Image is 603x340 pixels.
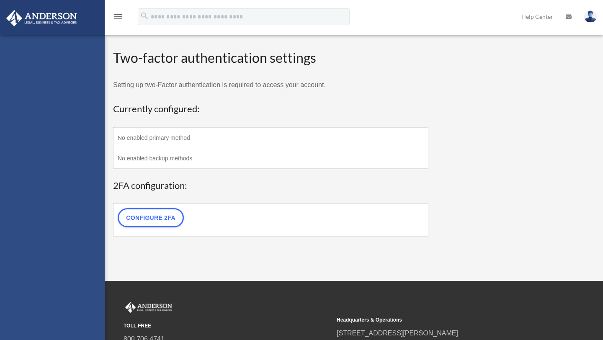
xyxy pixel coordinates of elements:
[113,79,428,91] p: Setting up two-Factor authentication is required to access your account.
[113,15,123,22] a: menu
[140,11,149,21] i: search
[584,10,597,23] img: User Pic
[113,49,428,67] h2: Two-factor authentication settings
[113,148,428,169] td: No enabled backup methods
[113,12,123,22] i: menu
[337,316,544,325] small: Headquarters & Operations
[124,322,331,330] small: TOLL FREE
[113,103,428,116] h3: Currently configured:
[113,179,428,192] h3: 2FA configuration:
[4,10,80,26] img: Anderson Advisors Platinum Portal
[124,302,174,313] img: Anderson Advisors Platinum Portal
[113,127,428,148] td: No enabled primary method
[118,208,184,227] a: Configure 2FA
[337,330,458,337] a: [STREET_ADDRESS][PERSON_NAME]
